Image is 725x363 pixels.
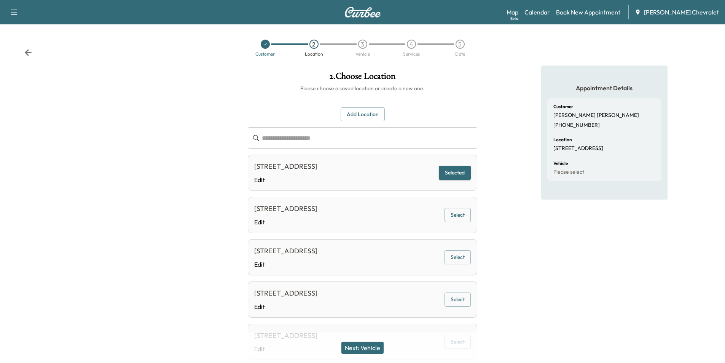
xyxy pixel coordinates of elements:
[254,217,317,227] a: Edit
[455,52,465,56] div: Date
[305,52,323,56] div: Location
[553,138,572,142] h6: Location
[24,49,32,56] div: Back
[553,169,584,176] p: Please select
[553,112,639,119] p: [PERSON_NAME] [PERSON_NAME]
[507,8,518,17] a: MapBeta
[524,8,550,17] a: Calendar
[254,330,317,341] div: [STREET_ADDRESS]
[553,161,568,166] h6: Vehicle
[553,104,573,109] h6: Customer
[547,84,661,92] h5: Appointment Details
[248,85,477,92] h6: Please choose a saved location or create a new one.
[556,8,620,17] a: Book New Appointment
[510,16,518,21] div: Beta
[341,107,385,122] button: Add Location
[644,8,719,17] span: [PERSON_NAME] Chevrolet
[355,52,370,56] div: Vehicle
[254,203,317,214] div: [STREET_ADDRESS]
[341,342,384,354] button: Next: Vehicle
[254,161,317,172] div: [STREET_ADDRESS]
[248,72,477,85] h1: 2 . Choose Location
[309,40,319,49] div: 2
[407,40,416,49] div: 4
[344,7,381,18] img: Curbee Logo
[445,250,471,264] button: Select
[445,293,471,307] button: Select
[445,208,471,222] button: Select
[254,260,317,269] a: Edit
[254,175,317,184] a: Edit
[254,302,317,311] a: Edit
[456,40,465,49] div: 5
[553,122,600,129] p: [PHONE_NUMBER]
[403,52,420,56] div: Services
[553,145,603,152] p: [STREET_ADDRESS]
[254,246,317,256] div: [STREET_ADDRESS]
[254,288,317,299] div: [STREET_ADDRESS]
[255,52,275,56] div: Customer
[439,166,471,180] button: Selected
[358,40,367,49] div: 3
